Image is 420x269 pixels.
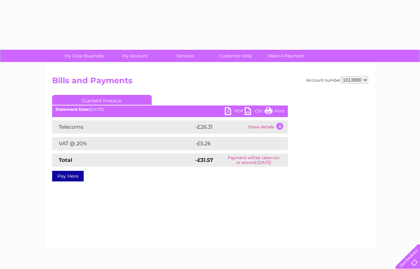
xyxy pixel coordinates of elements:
td: Show details [246,120,288,134]
td: Payment will be taken on or around [DATE] [220,154,288,167]
td: VAT @ 20% [52,137,194,150]
h2: Bills and Payments [52,76,368,89]
b: Statement Date: [55,107,90,112]
a: Services [158,50,212,62]
strong: Total [59,157,72,163]
a: My Clear Business [57,50,112,62]
a: Print [265,107,285,117]
a: CSV [245,107,265,117]
td: -£26.31 [194,120,246,134]
a: Pay Here [52,171,84,181]
strong: -£31.57 [195,157,213,163]
div: [DATE] [52,107,288,112]
a: Current Invoice [52,95,152,105]
td: -£5.26 [194,137,274,150]
a: PDF [225,107,245,117]
div: Account number [306,76,368,84]
a: My Account [107,50,162,62]
td: Telecoms [52,120,194,134]
a: Make A Payment [259,50,313,62]
a: Customer Help [208,50,263,62]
